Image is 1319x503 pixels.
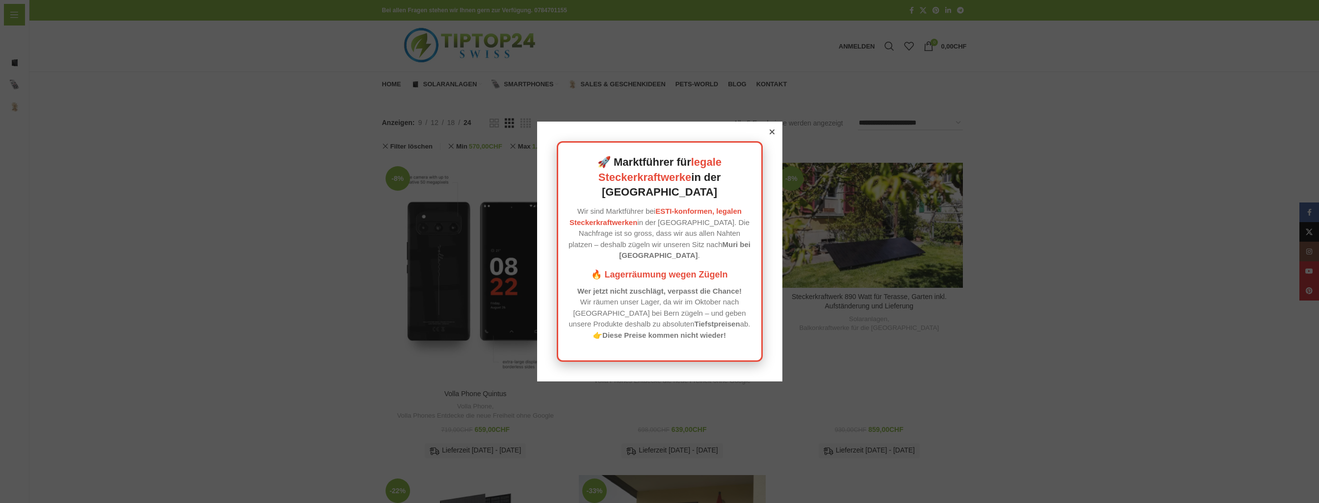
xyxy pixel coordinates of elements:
strong: Tiefstpreisen [695,320,740,328]
p: Wir sind Marktführer bei in der [GEOGRAPHIC_DATA]. Die Nachfrage ist so gross, dass wir aus allen... [568,206,751,261]
strong: Diese Preise kommen nicht wieder! [602,331,726,339]
a: legale Steckerkraftwerke [598,156,722,183]
strong: Wer jetzt nicht zuschlägt, verpasst die Chance! [577,287,742,295]
h2: 🚀 Marktführer für in der [GEOGRAPHIC_DATA] [568,155,751,200]
p: Wir räumen unser Lager, da wir im Oktober nach [GEOGRAPHIC_DATA] bei Bern zügeln – und geben unse... [568,286,751,341]
a: ESTI-konformen, legalen Steckerkraftwerken [569,207,742,226]
h3: 🔥 Lagerräumung wegen Zügeln [568,269,751,281]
